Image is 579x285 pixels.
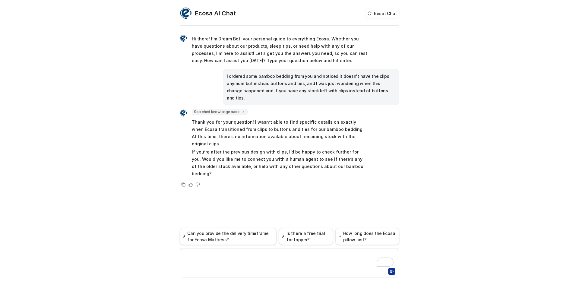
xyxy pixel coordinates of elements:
[227,73,395,102] p: I ordered some bamboo bedding from you and noticed it doesn't have the clips anymore but instead ...
[195,9,236,17] h2: Ecosa AI Chat
[180,228,277,245] button: Can you provide the delivery timeframe for Ecosa Mattress?
[180,7,192,19] img: Widget
[181,253,398,267] div: To enrich screen reader interactions, please activate Accessibility in Grammarly extension settings
[192,119,368,147] p: Thank you for your question! I wasn’t able to find specific details on exactly when Ecosa transit...
[180,35,187,42] img: Widget
[192,35,368,64] p: Hi there! I’m Dream Bot, your personal guide to everything Ecosa. Whether you have questions abou...
[335,228,399,245] button: How long does the Ecosa pillow last?
[192,109,248,115] span: Searched knowledge base
[279,228,333,245] button: Is there a free trial for topper?
[192,148,368,177] p: If you’re after the previous design with clips, I’d be happy to check further for you. Would you ...
[180,109,187,117] img: Widget
[365,9,399,18] button: Reset Chat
